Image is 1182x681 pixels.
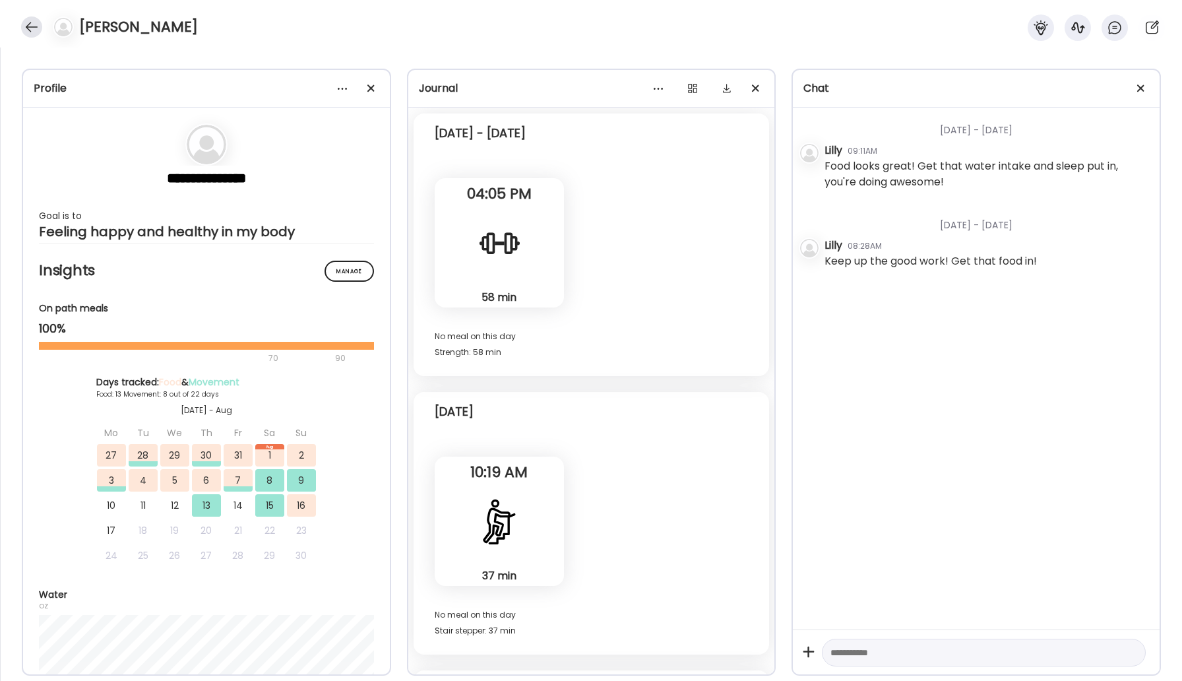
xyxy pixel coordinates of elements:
div: Profile [34,81,379,96]
div: Lilly [824,143,842,158]
div: 29 [255,544,284,567]
div: Journal [419,81,764,96]
div: 29 [160,444,189,467]
div: Food looks great! Get that water intake and sleep put in, you're doing awesome! [824,158,1149,190]
h4: [PERSON_NAME] [79,16,198,38]
div: Aug [255,444,284,449]
div: 20 [192,519,221,542]
div: Feeling happy and healthy in my body [39,224,374,240]
div: 22 [255,519,284,542]
div: 08:28AM [848,240,882,252]
h2: Insights [39,261,374,280]
div: 30 [192,444,221,467]
div: 09:11AM [848,145,877,157]
div: Water [39,588,374,602]
div: Manage [325,261,374,282]
div: 12 [160,494,189,517]
div: 37 min [440,569,559,583]
div: 11 [129,494,158,517]
div: 21 [224,519,253,542]
img: bg-avatar-default.svg [187,125,226,164]
div: 70 [39,350,331,366]
div: No meal on this day Strength: 58 min [435,329,749,360]
div: Food: 13 Movement: 8 out of 22 days [96,389,317,399]
div: 13 [192,494,221,517]
div: 15 [255,494,284,517]
div: 30 [287,544,316,567]
div: 28 [224,544,253,567]
div: 1 [255,444,284,467]
div: 90 [334,350,347,366]
div: No meal on this day Stair stepper: 37 min [435,607,749,639]
div: 100% [39,321,374,337]
div: Mo [97,422,126,444]
div: We [160,422,189,444]
div: Sa [255,422,284,444]
img: bg-avatar-default.svg [800,239,819,257]
div: 4 [129,469,158,492]
img: bg-avatar-default.svg [800,144,819,162]
span: 04:05 PM [435,188,564,200]
div: Th [192,422,221,444]
div: 27 [97,444,126,467]
div: 18 [129,519,158,542]
span: Food [159,375,181,389]
div: 26 [160,544,189,567]
div: 17 [97,519,126,542]
div: Tu [129,422,158,444]
div: On path meals [39,302,374,315]
img: bg-avatar-default.svg [54,18,73,36]
div: 23 [287,519,316,542]
div: Lilly [824,238,842,253]
div: 31 [224,444,253,467]
div: Fr [224,422,253,444]
div: [DATE] - [DATE] [435,125,526,141]
div: Goal is to [39,208,374,224]
div: Keep up the good work! Get that food in! [824,253,1037,269]
div: Days tracked: & [96,375,317,389]
div: [DATE] [435,404,474,420]
div: 9 [287,469,316,492]
div: 8 [255,469,284,492]
div: 28 [129,444,158,467]
div: [DATE] - Aug [96,405,317,416]
div: [DATE] - [DATE] [824,108,1149,143]
div: 6 [192,469,221,492]
div: 58 min [440,290,559,304]
div: oz [39,602,374,610]
div: [DATE] - [DATE] [824,203,1149,238]
div: 24 [97,544,126,567]
div: 5 [160,469,189,492]
span: Movement [189,375,239,389]
div: 3 [97,469,126,492]
div: 7 [224,469,253,492]
span: 10:19 AM [435,467,564,478]
div: 19 [160,519,189,542]
div: 16 [287,494,316,517]
div: Su [287,422,316,444]
div: 10 [97,494,126,517]
div: 14 [224,494,253,517]
div: Chat [803,81,1149,96]
div: 27 [192,544,221,567]
div: 25 [129,544,158,567]
div: 2 [287,444,316,467]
